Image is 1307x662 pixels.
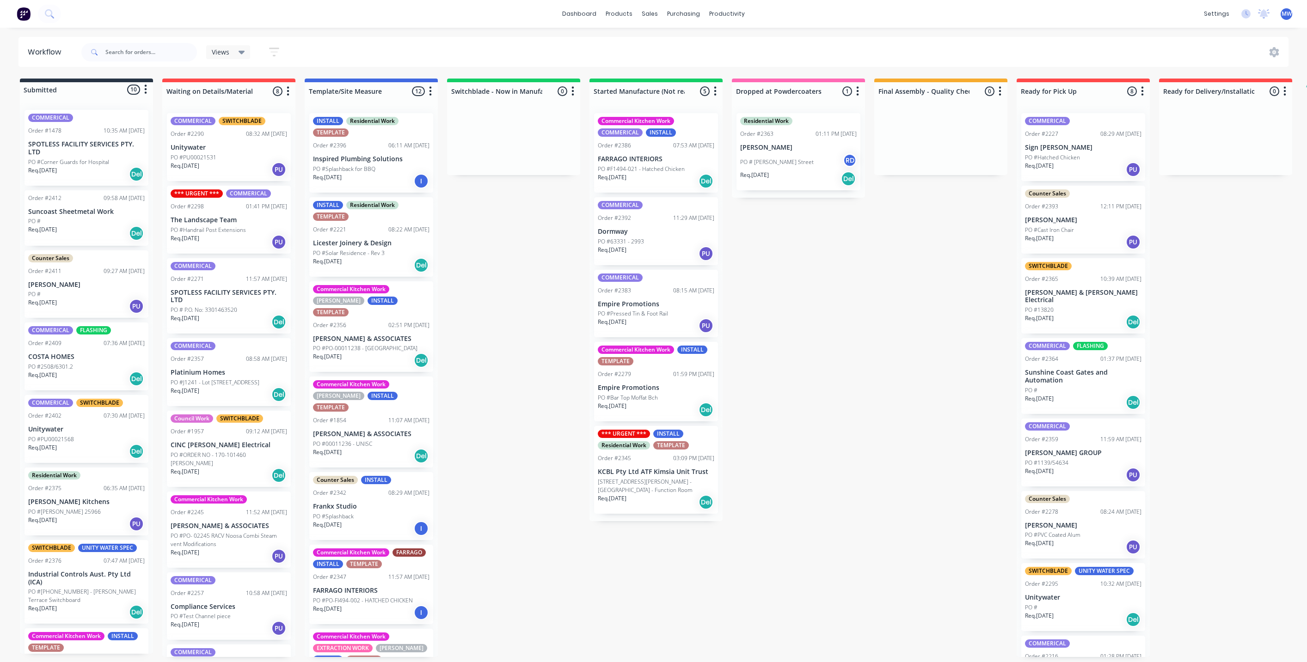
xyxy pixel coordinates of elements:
div: 07:30 AM [DATE] [104,412,145,420]
div: Order #2356 [313,321,346,329]
div: COMMERICALOrder #238308:15 AM [DATE]Empire PromotionsPO #Pressed Tin & Foot RailReq.[DATE]PU [594,270,718,338]
div: 08:22 AM [DATE] [388,225,430,234]
div: Commercial Kitchen WorkINSTALLTEMPLATEOrder #227901:59 PM [DATE]Empire PromotionsPO #Bar Top Moff... [594,342,718,421]
div: I [414,605,429,620]
div: TEMPLATE [313,308,349,316]
div: Del [129,167,144,182]
div: Order #1854 [313,416,346,425]
div: PU [699,318,713,333]
div: PU [271,235,286,249]
div: Residential Work [740,117,792,125]
div: COMMERICAL [598,128,643,137]
p: Suncoast Sheetmetal Work [28,208,145,216]
p: Req. [DATE] [171,234,199,243]
p: PO #PVC Coated Alum [1025,531,1080,539]
div: Order #2411 [28,267,61,275]
div: Del [129,226,144,241]
div: INSTALL [646,128,676,137]
div: 06:35 AM [DATE] [104,484,145,492]
div: Del [414,258,429,273]
p: Req. [DATE] [28,298,57,307]
div: Commercial Kitchen Work[PERSON_NAME]INSTALLTEMPLATEOrder #185411:07 AM [DATE][PERSON_NAME] & ASSO... [309,377,433,468]
div: Order #2221 [313,225,346,234]
div: Commercial Kitchen Work[PERSON_NAME]INSTALLTEMPLATEOrder #235602:51 PM [DATE][PERSON_NAME] & ASSO... [309,281,433,372]
p: PO #PU00021568 [28,435,74,443]
p: Req. [DATE] [598,246,626,254]
p: CINC [PERSON_NAME] Electrical [171,441,287,449]
p: FARRAGO INTERIORS [598,155,714,163]
div: Order #2392 [598,214,631,222]
div: 06:11 AM [DATE] [388,141,430,150]
p: Req. [DATE] [313,173,342,182]
div: Counter SalesINSTALLOrder #234208:29 AM [DATE]Frankx StudioPO #SplashbackReq.[DATE]I [309,472,433,540]
div: Counter Sales [1025,495,1070,503]
div: 10:32 AM [DATE] [1100,580,1141,588]
p: Req. [DATE] [313,257,342,266]
p: Req. [DATE] [1025,314,1054,322]
div: SWITCHBLADEUNITY WATER SPECOrder #229510:32 AM [DATE]UnitywaterPO #Req.[DATE]Del [1021,563,1145,631]
div: UNITY WATER SPEC [78,544,137,552]
div: Order #1957 [171,427,204,436]
div: Del [841,171,856,186]
div: SWITCHBLADEUNITY WATER SPECOrder #237607:47 AM [DATE]Industrial Controls Aust. Pty Ltd (ICA)PO #[... [25,540,148,624]
div: PU [129,299,144,314]
div: PU [699,246,713,261]
p: Frankx Studio [313,503,430,510]
p: PO #PU00021531 [171,153,216,162]
div: 09:27 AM [DATE] [104,267,145,275]
div: 01:41 PM [DATE] [246,202,287,211]
p: Req. [DATE] [28,516,57,524]
div: COMMERICALSWITCHBLADEOrder #229008:32 AM [DATE]UnitywaterPO #PU00021531Req.[DATE]PU [167,113,291,181]
p: Empire Promotions [598,300,714,308]
p: Req. [DATE] [313,521,342,529]
p: PO #Corner Guards for Hospital [28,158,109,166]
p: Req. [DATE] [171,387,199,395]
div: COMMERICALOrder #222708:29 AM [DATE]Sign [PERSON_NAME]PO #Hatched ChickenReq.[DATE]PU [1021,113,1145,181]
div: TEMPLATE [598,357,633,365]
p: [PERSON_NAME] & ASSOCIATES [313,335,430,343]
p: Unitywater [1025,594,1141,601]
p: Req. [DATE] [1025,162,1054,170]
div: I [414,521,429,536]
div: Order #2364 [1025,355,1058,363]
div: Residential Work [346,201,399,209]
div: INSTALL [108,632,138,640]
div: INSTALL [313,201,343,209]
div: 11:57 AM [DATE] [388,573,430,581]
p: [PERSON_NAME] Kitchens [28,498,145,506]
div: Residential WorkOrder #237506:35 AM [DATE][PERSON_NAME] KitchensPO #[PERSON_NAME] 25966Req.[DATE]PU [25,468,148,535]
p: PO #F1494-021 - Hatched Chicken [598,165,685,173]
div: 09:12 AM [DATE] [246,427,287,436]
div: 07:47 AM [DATE] [104,557,145,565]
div: COMMERICALSWITCHBLADEOrder #240207:30 AM [DATE]UnitywaterPO #PU00021568Req.[DATE]Del [25,395,148,463]
div: Order #2279 [598,370,631,378]
p: Req. [DATE] [1025,467,1054,475]
div: COMMERICAL [1025,342,1070,350]
p: Req. [DATE] [171,620,199,629]
div: COMMERICAL [1025,422,1070,431]
a: dashboard [558,7,601,21]
div: UNITY WATER SPEC [1075,567,1134,575]
p: PO #PO-00011238 - [GEOGRAPHIC_DATA] [313,344,417,352]
div: INSTALL [368,297,398,305]
p: Unitywater [171,144,287,152]
div: Order #2412 [28,194,61,202]
div: 12:11 PM [DATE] [1100,202,1141,211]
div: COMMERICALFLASHINGOrder #240907:36 AM [DATE]COSTA HOMESPO #2508/6301.2Req.[DATE]Del [25,322,148,390]
p: [PERSON_NAME] GROUP [1025,449,1141,457]
div: Order #2365 [1025,275,1058,283]
p: PO #Splashback for BBQ [313,165,375,173]
div: Del [271,387,286,402]
div: INSTALL [313,560,343,568]
input: Search for orders... [105,43,197,61]
div: COMMERICAL [1025,117,1070,125]
p: Req. [DATE] [28,604,57,613]
p: PO # [PERSON_NAME] Street [740,158,814,166]
div: Del [129,371,144,386]
div: 10:39 AM [DATE] [1100,275,1141,283]
div: SWITCHBLADE [1025,567,1072,575]
div: 08:24 AM [DATE] [1100,508,1141,516]
p: PO #Test Channel piece [171,612,231,620]
p: PO #[PHONE_NUMBER] - [PERSON_NAME] Terrace Switchboard [28,588,145,604]
p: Compliance Services [171,603,287,611]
